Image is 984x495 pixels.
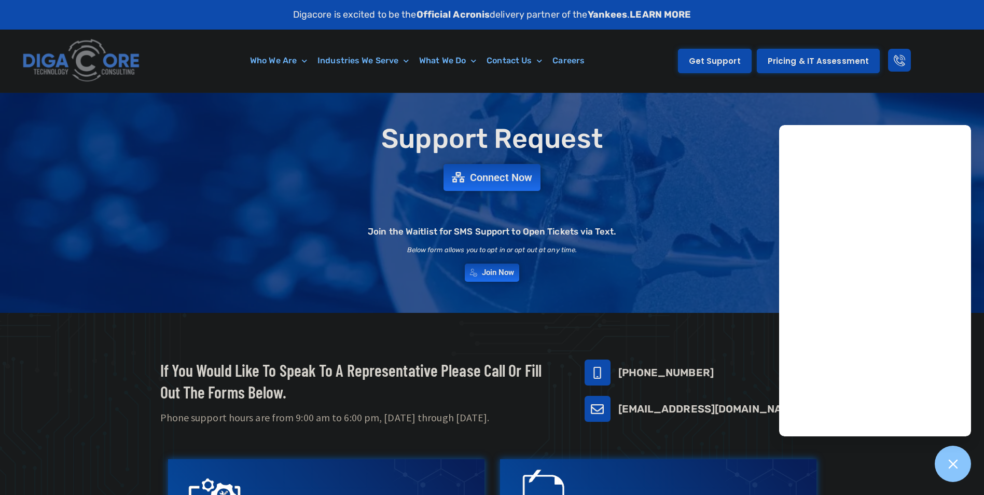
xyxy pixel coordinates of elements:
[481,49,547,73] a: Contact Us
[20,35,144,87] img: Digacore logo 1
[689,57,741,65] span: Get Support
[470,172,532,183] span: Connect Now
[585,396,611,422] a: support@digacore.com
[779,125,971,436] iframe: Chatgenie Messenger
[414,49,481,73] a: What We Do
[588,9,628,20] strong: Yankees
[618,366,714,379] a: [PHONE_NUMBER]
[618,403,801,415] a: [EMAIL_ADDRESS][DOMAIN_NAME]
[630,9,691,20] a: LEARN MORE
[768,57,869,65] span: Pricing & IT Assessment
[465,264,520,282] a: Join Now
[312,49,414,73] a: Industries We Serve
[193,49,641,73] nav: Menu
[134,124,850,154] h1: Support Request
[245,49,312,73] a: Who We Are
[368,227,616,236] h2: Join the Waitlist for SMS Support to Open Tickets via Text.
[417,9,490,20] strong: Official Acronis
[482,269,515,277] span: Join Now
[757,49,880,73] a: Pricing & IT Assessment
[678,49,752,73] a: Get Support
[160,410,559,425] p: Phone support hours are from 9:00 am to 6:00 pm, [DATE] through [DATE].
[407,246,577,253] h2: Below form allows you to opt in or opt out at any time.
[585,360,611,386] a: 732-646-5725
[160,360,559,403] h2: If you would like to speak to a representative please call or fill out the forms below.
[547,49,590,73] a: Careers
[293,8,691,22] p: Digacore is excited to be the delivery partner of the .
[444,164,540,191] a: Connect Now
